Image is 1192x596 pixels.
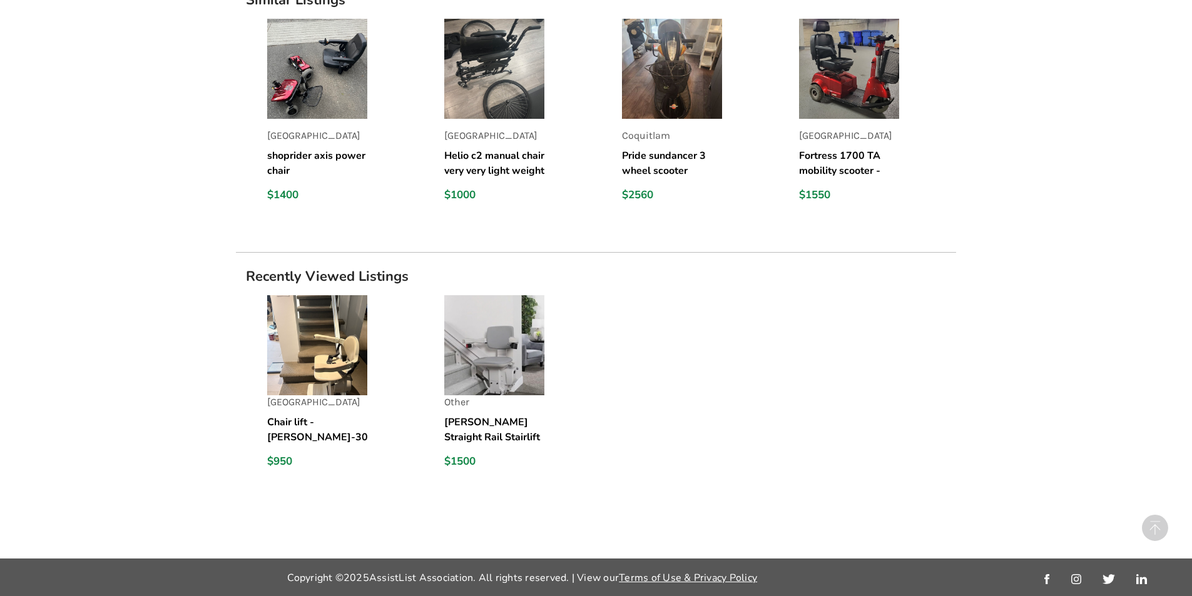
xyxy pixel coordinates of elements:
[267,295,367,395] img: listing
[444,455,544,468] div: $1500
[1044,574,1049,584] img: facebook_link
[799,19,899,119] img: listing
[444,295,601,488] a: listingOther[PERSON_NAME] Straight Rail Stairlift with standard rail kit$1500
[267,129,367,143] p: [GEOGRAPHIC_DATA]
[799,188,899,202] div: $1550
[444,395,544,410] p: Other
[622,129,722,143] p: Coquitlam
[1103,574,1114,584] img: twitter_link
[444,129,544,143] p: [GEOGRAPHIC_DATA]
[444,19,601,212] a: listing[GEOGRAPHIC_DATA]Helio c2 manual chair very very light weight$1000
[236,268,956,285] h1: Recently Viewed Listings
[619,571,757,585] a: Terms of Use & Privacy Policy
[1071,574,1081,584] img: instagram_link
[622,148,722,178] h5: Pride sundancer 3 wheel scooter
[444,19,544,119] img: listing
[267,455,367,468] div: $950
[444,415,544,445] h5: [PERSON_NAME] Straight Rail Stairlift with standard rail kit
[267,19,424,212] a: listing[GEOGRAPHIC_DATA]shoprider axis power chair$1400
[622,19,722,119] img: listing
[1136,574,1147,584] img: linkedin_link
[799,19,956,212] a: listing[GEOGRAPHIC_DATA]Fortress 1700 TA mobility scooter - $1,550 (KITSILANO)$1550
[799,148,899,178] h5: Fortress 1700 TA mobility scooter - $1,550 (KITSILANO)
[444,295,544,395] img: listing
[267,395,367,410] p: [GEOGRAPHIC_DATA]
[622,19,779,212] a: listingCoquitlamPride sundancer 3 wheel scooter$2560
[267,188,367,202] div: $1400
[444,188,544,202] div: $1000
[267,295,424,488] a: listing[GEOGRAPHIC_DATA]Chair lift - [PERSON_NAME]-3000 Elan, straight chair lift, with two remot...
[622,188,722,202] div: $2560
[267,148,367,178] h5: shoprider axis power chair
[444,148,544,178] h5: Helio c2 manual chair very very light weight
[799,129,899,143] p: [GEOGRAPHIC_DATA]
[267,415,367,445] h5: Chair lift - [PERSON_NAME]-3000 Elan, straight chair lift, with two remotes
[267,19,367,119] img: listing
